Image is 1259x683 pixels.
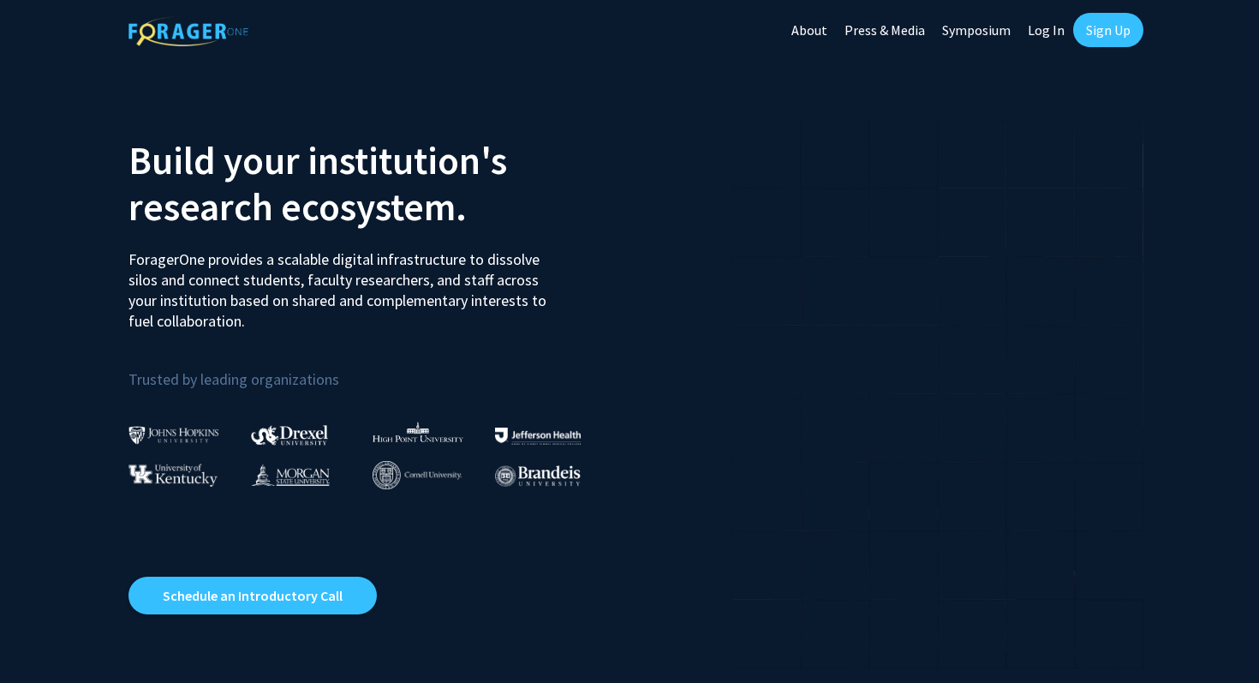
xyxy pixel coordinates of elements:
[1073,13,1143,47] a: Sign Up
[128,464,218,487] img: University of Kentucky
[128,16,248,46] img: ForagerOne Logo
[373,422,463,442] img: High Point University
[128,237,558,332] p: ForagerOne provides a scalable digital infrastructure to dissolve silos and connect students, fac...
[128,426,219,444] img: Johns Hopkins University
[495,465,581,487] img: Brandeis University
[495,428,581,444] img: Thomas Jefferson University
[251,464,330,486] img: Morgan State University
[251,425,328,445] img: Drexel University
[373,461,462,489] img: Cornell University
[128,137,617,230] h2: Build your institution's research ecosystem.
[128,577,377,614] a: Opens in a new tab
[128,345,617,392] p: Trusted by leading organizations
